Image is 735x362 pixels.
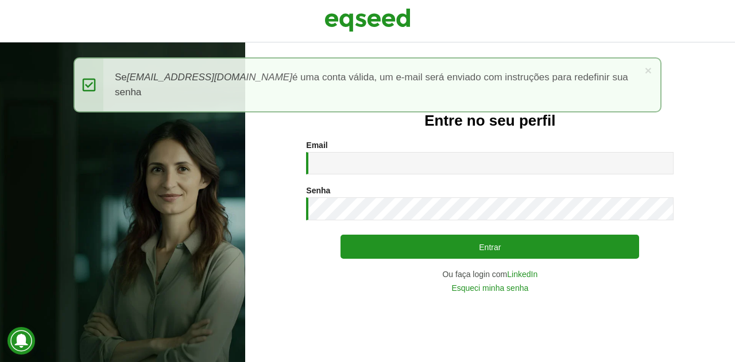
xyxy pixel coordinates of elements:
em: [EMAIL_ADDRESS][DOMAIN_NAME] [127,72,292,83]
h2: Entre no seu perfil [268,112,712,129]
a: LinkedIn [507,270,537,278]
button: Entrar [341,235,639,259]
a: Esqueci minha senha [451,284,528,292]
a: × [645,64,652,76]
div: Ou faça login com [306,270,674,278]
img: EqSeed Logo [324,6,411,34]
div: Se é uma conta válida, um e-mail será enviado com instruções para redefinir sua senha [73,57,661,112]
label: Email [306,141,327,149]
label: Senha [306,186,330,194]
